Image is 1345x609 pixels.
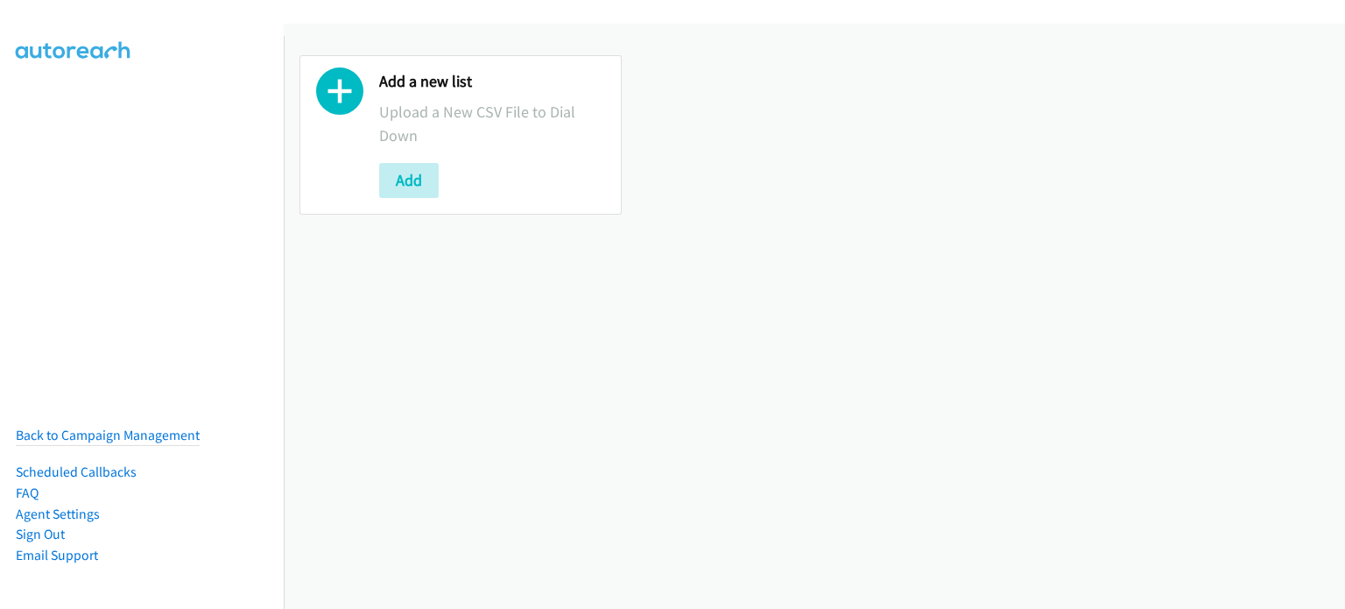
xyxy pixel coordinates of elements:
a: Back to Campaign Management [16,427,200,443]
a: FAQ [16,485,39,501]
p: Upload a New CSV File to Dial Down [379,100,605,147]
a: Agent Settings [16,506,100,522]
a: Scheduled Callbacks [16,464,137,480]
a: Email Support [16,547,98,563]
button: Add [379,163,439,198]
h2: Add a new list [379,72,605,92]
a: Sign Out [16,526,65,542]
